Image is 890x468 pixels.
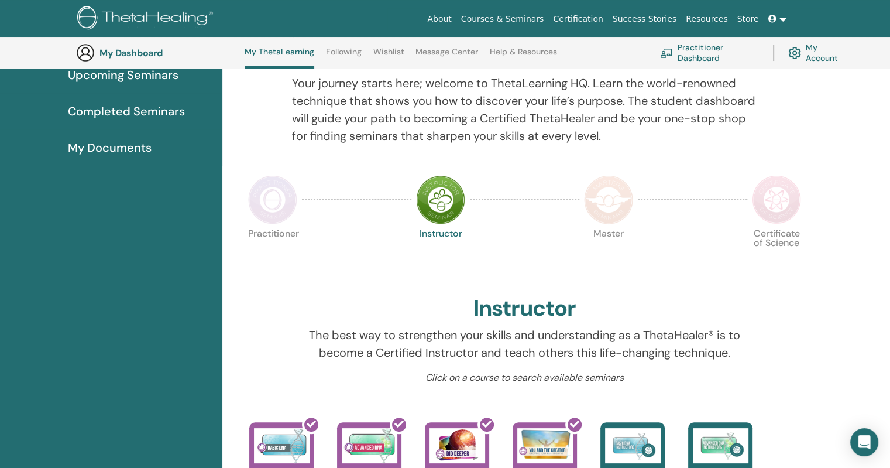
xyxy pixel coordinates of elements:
img: Practitioner [248,175,297,224]
a: Store [733,8,764,30]
a: My Account [788,40,847,66]
img: chalkboard-teacher.svg [660,48,673,57]
a: Message Center [415,47,478,66]
div: Open Intercom Messenger [850,428,878,456]
img: Advanced DNA Instructors [693,428,748,463]
img: Basic DNA [254,428,310,463]
img: Advanced DNA [342,428,397,463]
span: Upcoming Seminars [68,66,178,84]
img: You and the Creator [517,428,573,460]
img: Certificate of Science [752,175,801,224]
a: Following [326,47,362,66]
span: Completed Seminars [68,103,185,120]
p: Your journey starts here; welcome to ThetaLearning HQ. Learn the world-renowned technique that sh... [292,74,758,145]
a: Practitioner Dashboard [660,40,759,66]
img: Dig Deeper [429,428,485,463]
h2: Instructor [473,295,576,322]
p: The best way to strengthen your skills and understanding as a ThetaHealer® is to become a Certifi... [292,326,758,361]
a: Resources [681,8,733,30]
a: Wishlist [373,47,404,66]
p: Practitioner [248,229,297,278]
img: Basic DNA Instructors [605,428,661,463]
h3: My Dashboard [99,47,217,59]
a: Help & Resources [490,47,557,66]
a: Courses & Seminars [456,8,549,30]
span: My Documents [68,139,152,156]
img: cog.svg [788,44,801,62]
p: Master [584,229,633,278]
p: Instructor [416,229,465,278]
p: Certificate of Science [752,229,801,278]
a: Certification [548,8,607,30]
img: generic-user-icon.jpg [76,43,95,62]
a: Success Stories [608,8,681,30]
img: Master [584,175,633,224]
a: About [422,8,456,30]
a: My ThetaLearning [245,47,314,69]
img: logo.png [77,6,217,32]
img: Instructor [416,175,465,224]
p: Click on a course to search available seminars [292,371,758,385]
